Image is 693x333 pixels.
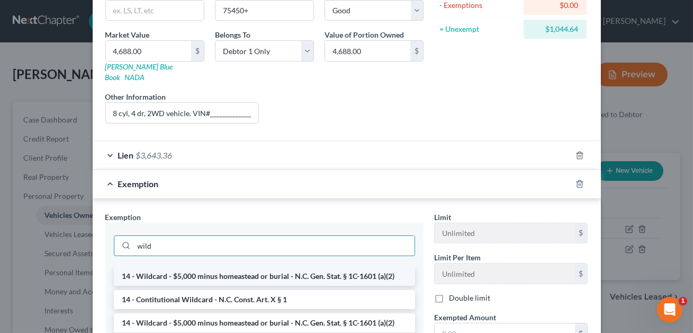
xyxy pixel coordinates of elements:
[118,150,134,160] span: Lien
[134,236,415,256] input: Search exemption rules...
[118,179,159,189] span: Exemption
[325,29,404,40] label: Value of Portion Owned
[105,91,166,102] label: Other Information
[575,223,588,243] div: $
[105,29,150,40] label: Market Value
[191,41,204,61] div: $
[105,62,173,82] a: [PERSON_NAME] Blue Book
[435,223,575,243] input: --
[575,264,588,284] div: $
[434,213,451,222] span: Limit
[532,24,578,34] div: $1,044.64
[215,1,313,21] input: --
[679,297,687,305] span: 1
[325,41,410,61] input: 0.00
[106,1,204,21] input: ex. LS, LT, etc
[106,103,259,123] input: (optional)
[410,41,423,61] div: $
[105,213,141,222] span: Exemption
[136,150,173,160] span: $3,643.36
[215,30,250,39] span: Belongs To
[114,313,415,332] li: 14 - Wildcard - $5,000 minus homeastead or burial - N.C. Gen. Stat. § 1C-1601 (a)(2)
[434,252,481,263] label: Limit Per Item
[106,41,191,61] input: 0.00
[114,267,415,286] li: 14 - Wildcard - $5,000 minus homeastead or burial - N.C. Gen. Stat. § 1C-1601 (a)(2)
[125,73,145,82] a: NADA
[434,313,496,322] span: Exempted Amount
[449,293,490,303] label: Double limit
[114,290,415,309] li: 14 - Contitutional Wildcard - N.C. Const. Art. X § 1
[657,297,682,322] iframe: Intercom live chat
[435,264,575,284] input: --
[439,24,519,34] div: = Unexempt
